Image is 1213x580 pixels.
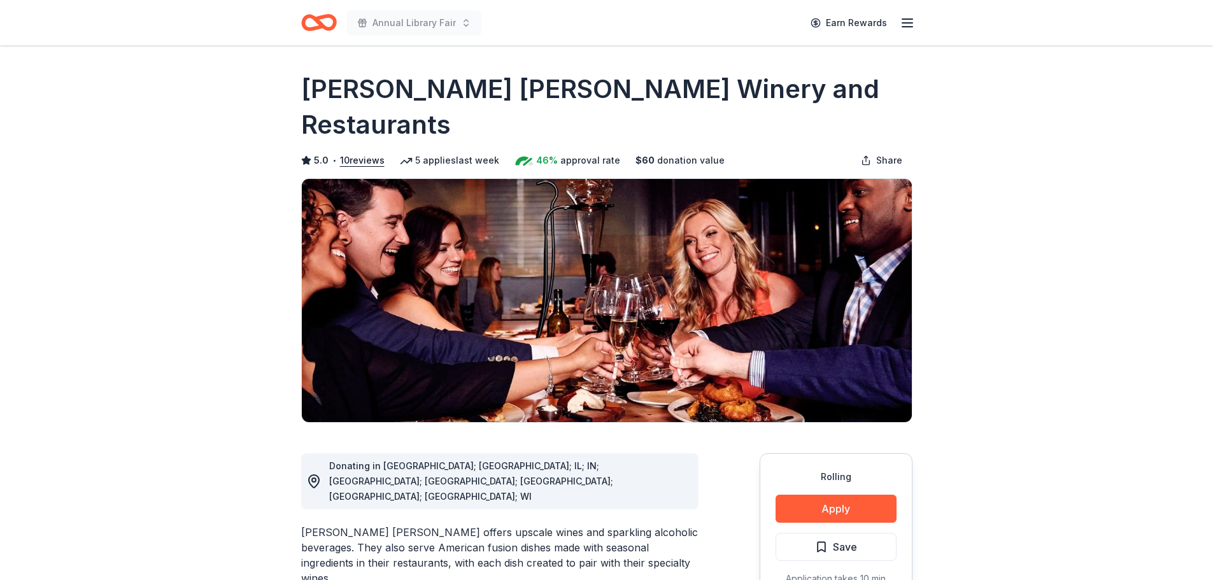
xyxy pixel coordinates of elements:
[560,153,620,168] span: approval rate
[329,460,613,502] span: Donating in [GEOGRAPHIC_DATA]; [GEOGRAPHIC_DATA]; IL; IN; [GEOGRAPHIC_DATA]; [GEOGRAPHIC_DATA]; [...
[876,153,902,168] span: Share
[372,15,456,31] span: Annual Library Fair
[340,153,385,168] button: 10reviews
[833,539,857,555] span: Save
[302,179,912,422] img: Image for Cooper's Hawk Winery and Restaurants
[301,8,337,38] a: Home
[776,495,897,523] button: Apply
[776,469,897,485] div: Rolling
[536,153,558,168] span: 46%
[803,11,895,34] a: Earn Rewards
[332,155,336,166] span: •
[657,153,725,168] span: donation value
[635,153,655,168] span: $ 60
[347,10,481,36] button: Annual Library Fair
[776,533,897,561] button: Save
[314,153,329,168] span: 5.0
[851,148,912,173] button: Share
[301,71,912,143] h1: [PERSON_NAME] [PERSON_NAME] Winery and Restaurants
[400,153,499,168] div: 5 applies last week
